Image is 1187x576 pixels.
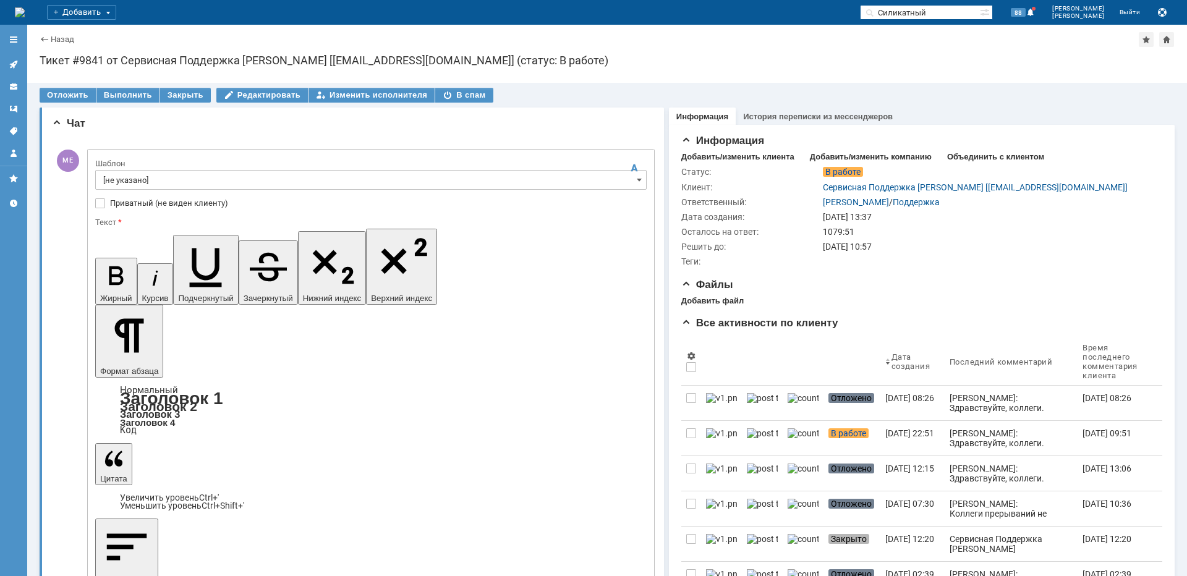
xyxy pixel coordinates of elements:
a: post ticket.png [742,491,783,526]
span: Ctrl+' [199,493,219,502]
img: post ticket.png [747,534,778,544]
a: [DATE] 09:51 [1078,421,1152,455]
a: v1.png [701,456,742,491]
a: counter.png [783,421,823,455]
span: Отложено [828,499,874,509]
label: Приватный (не виден клиенту) [110,198,644,208]
div: Сделать домашней страницей [1159,32,1174,47]
div: [DATE] 08:26 [885,393,934,403]
a: Заголовок 1 [120,389,223,408]
div: 1079:51 [823,227,1155,237]
button: Жирный [95,258,137,305]
font: "Сервисная Поддержка [PERSON_NAME] [[EMAIL_ADDRESS][DOMAIN_NAME]]" <[EMAIL_ADDRESS][DOMAIN_NAME]> [273,257,506,274]
span: Файлы [681,279,733,290]
a: [DATE] 12:20 [1078,527,1152,561]
a: [DATE] 08:26 [1078,386,1152,420]
a: Отложено [823,456,880,491]
div: Цитата [95,494,647,510]
button: Нижний индекс [298,231,367,305]
div: Шаблон [95,159,644,167]
a: Активности [4,54,23,74]
a: v1.png [701,421,742,455]
div: [DATE] 07:30 [885,499,934,509]
button: Верхний индекс [366,229,437,305]
a: counter.png [783,527,823,561]
a: Закрыто [823,527,880,561]
a: Код [120,425,137,436]
img: logo [15,7,25,17]
a: Назад [51,35,74,44]
a: Отложено [823,386,880,420]
div: Дата создания [891,352,930,371]
font: Ответ на #9841: 562868 [273,307,342,313]
img: counter.png [788,499,819,509]
img: v1.png [706,464,737,473]
div: Добавить/изменить компанию [810,152,932,162]
img: v1.png [706,534,737,544]
div: Текст [95,218,644,226]
span: [PERSON_NAME] [1052,5,1105,12]
a: [DATE] 07:30 [880,491,945,526]
div: [DATE] 10:36 [1083,499,1131,509]
a: [DATE] 22:51 [880,421,945,455]
a: v1.png [701,386,742,420]
button: Курсив [137,263,174,305]
div: Клиент: [681,182,820,192]
span: [PERSON_NAME] [1052,12,1105,20]
button: Подчеркнутый [173,235,238,305]
a: Нормальный [120,384,178,396]
img: v1.png [706,428,737,438]
span: Цитата [100,474,127,483]
span: Все активности по клиенту [681,317,838,329]
div: / [823,197,940,207]
img: post ticket.png [747,393,778,403]
a: [PERSON_NAME]: Здравствуйте, коллеги. Проверили, в настоящий момент канал работает в штатном режи... [945,386,1078,420]
img: post ticket.png [747,464,778,473]
span: В работе [823,167,863,177]
a: v1.png [701,527,742,561]
a: counter.png [783,491,823,526]
span: [DATE] 10:57 [823,242,872,252]
span: 88 [1011,8,1026,17]
div: Время последнего комментария клиента [1083,343,1138,380]
button: Зачеркнутый [239,240,298,305]
a: counter.png [783,456,823,491]
th: Дата создания [880,338,945,386]
a: [PERSON_NAME]: Коллеги прерываний не фиксировали. [945,491,1078,526]
a: Decrease [120,501,244,510]
a: counter.png [783,386,823,420]
div: [DATE] 12:15 [885,464,934,473]
button: Формат абзаца [95,305,163,378]
div: Дата создания: [681,212,820,222]
div: Тикет #9841 от Сервисная Поддержка [PERSON_NAME] [[EMAIL_ADDRESS][DOMAIN_NAME]] (статус: В работе) [40,54,1175,67]
a: Поддержка [893,197,940,207]
img: post ticket.png [747,499,778,509]
span: В работе [828,428,869,438]
a: Отложено [823,491,880,526]
img: counter.png [788,428,819,438]
span: Настройки [686,351,696,361]
div: [DATE] 12:20 [885,534,934,544]
a: История переписки из мессенджеров [743,112,893,121]
a: Мой профиль [4,143,23,163]
img: counter.png [788,534,819,544]
span: Формат абзаца [100,366,158,376]
div: Решить до: [681,242,820,252]
div: [DATE] 08:26 [1083,393,1131,403]
span: Отложено [828,393,874,403]
div: [DATE] 12:20 [1083,534,1131,544]
a: [PERSON_NAME]: Здравствуйте, коллеги. Проверили, канал работает штатно,потерь и прерываний не фик... [945,456,1078,491]
div: Ответственный: [681,197,820,207]
a: post ticket.png [742,421,783,455]
span: Нижний индекс [303,294,362,303]
a: post ticket.png [742,386,783,420]
span: Ctrl+Shift+' [202,501,244,510]
img: post ticket.png [747,428,778,438]
a: Заголовок 4 [120,417,175,428]
a: Шаблоны комментариев [4,99,23,119]
div: Объединить с клиентом [947,152,1044,162]
div: [PERSON_NAME]: Здравствуйте, коллеги. Проверили, в настоящий момент канал работает в штатном режи... [950,393,1073,492]
button: Сохранить лог [1155,5,1170,20]
a: Increase [120,493,219,502]
th: Время последнего комментария клиента [1078,338,1152,386]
